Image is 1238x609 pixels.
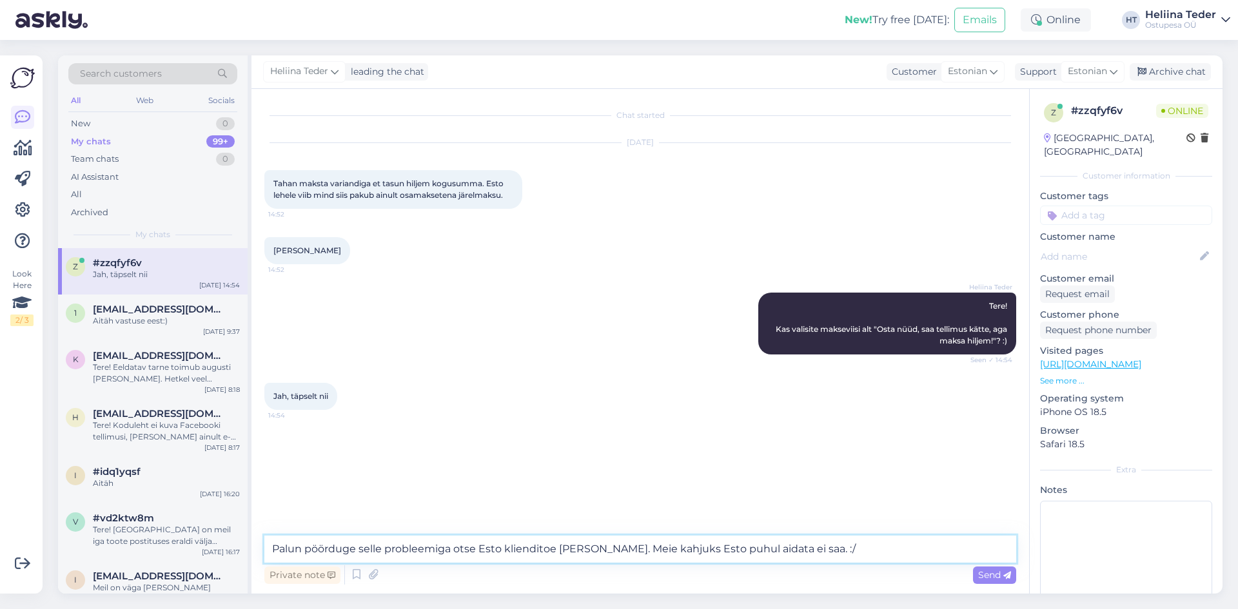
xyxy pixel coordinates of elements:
div: Customer information [1040,170,1212,182]
span: katri.1492@mail.ru [93,350,227,362]
div: My chats [71,135,111,148]
span: #zzqfyf6v [93,257,142,269]
div: Socials [206,92,237,109]
span: z [73,262,78,271]
input: Add name [1041,249,1197,264]
img: Askly Logo [10,66,35,90]
span: Tahan maksta variandiga et tasun hiljem kogusumma. Esto lehele viib mind siis pakub ainult osamak... [273,179,506,200]
span: [PERSON_NAME] [273,246,341,255]
p: Notes [1040,483,1212,497]
div: 99+ [206,135,235,148]
p: iPhone OS 18.5 [1040,405,1212,419]
span: 14:52 [268,265,317,275]
p: Customer phone [1040,308,1212,322]
div: Tere! Koduleht ei kuva Facebooki tellimusi, [PERSON_NAME] ainult e-[PERSON_NAME] kaudu tehtud tel... [93,420,240,443]
div: [GEOGRAPHIC_DATA], [GEOGRAPHIC_DATA] [1044,131,1186,159]
div: Customer [887,65,937,79]
textarea: Palun pöörduge selle probleemiga otse Esto klienditoe [PERSON_NAME]. Meie kahjuks Esto puhul aida... [264,536,1016,563]
span: Estonian [948,64,987,79]
div: [DATE] 8:17 [204,443,240,452]
span: ingeborg894@gmail.com [93,570,227,582]
span: Send [978,569,1011,581]
div: Jah, täpselt nii [93,269,240,280]
div: Meil on väga [PERSON_NAME] vastata, kui me ei saa täpselt aru, millisest tootest jutt. :( Hetkel ... [93,582,240,605]
span: 14:52 [268,209,317,219]
div: leading the chat [346,65,424,79]
p: Operating system [1040,392,1212,405]
div: Extra [1040,464,1212,476]
div: Online [1021,8,1091,32]
p: See more ... [1040,375,1212,387]
div: [DATE] 8:18 [204,385,240,394]
span: My chats [135,229,170,240]
p: Visited pages [1040,344,1212,358]
div: Heliina Teder [1145,10,1216,20]
span: v [73,517,78,527]
p: Browser [1040,424,1212,438]
div: Web [133,92,156,109]
span: Heliina Teder [270,64,328,79]
div: Request phone number [1040,322,1157,339]
a: [URL][DOMAIN_NAME] [1040,358,1141,370]
span: Search customers [80,67,162,81]
span: #idq1yqsf [93,466,141,478]
span: #vd2ktw8m [93,512,154,524]
div: Private note [264,566,340,584]
div: Team chats [71,153,119,166]
span: helilaev12@gmail.com [93,408,227,420]
button: Emails [954,8,1005,32]
a: Heliina TederOstupesa OÜ [1145,10,1230,30]
span: Seen ✓ 14:54 [964,355,1012,365]
p: Customer email [1040,272,1212,285]
div: Try free [DATE]: [845,12,949,28]
div: All [68,92,83,109]
div: HT [1122,11,1140,29]
div: AI Assistant [71,171,119,184]
div: Tere! [GEOGRAPHIC_DATA] on meil iga toote postituses eraldi välja toodud, palume seda jälgida. :)... [93,524,240,547]
span: 17katlin@gmail.com [93,304,227,315]
span: i [74,470,77,480]
span: Estonian [1068,64,1107,79]
div: [DATE] 14:54 [199,280,240,290]
div: Archived [71,206,108,219]
div: [DATE] [264,137,1016,148]
span: i [74,575,77,585]
div: Support [1015,65,1057,79]
span: 14:54 [268,411,317,420]
div: Archive chat [1130,63,1211,81]
span: Jah, täpselt nii [273,391,328,401]
input: Add a tag [1040,206,1212,225]
span: z [1051,108,1056,117]
div: Tere! Eeldatav tarne toimub augusti [PERSON_NAME]. Hetkel veel ootame, et Teie tellimuses [PERSON... [93,362,240,385]
span: 1 [74,308,77,318]
p: Safari 18.5 [1040,438,1212,451]
div: [DATE] 16:20 [200,489,240,499]
div: All [71,188,82,201]
div: [DATE] 9:37 [203,327,240,336]
span: Online [1156,104,1208,118]
div: Chat started [264,110,1016,121]
span: h [72,412,79,422]
div: Request email [1040,285,1115,303]
div: Ostupesa OÜ [1145,20,1216,30]
p: Customer tags [1040,189,1212,203]
p: Customer name [1040,230,1212,244]
div: Aitäh vastuse eest:) [93,315,240,327]
div: Look Here [10,268,34,326]
span: Heliina Teder [964,282,1012,292]
b: New! [845,14,872,26]
span: k [73,354,79,364]
div: New [71,117,90,130]
div: 0 [216,153,235,166]
div: [DATE] 16:17 [202,547,240,557]
div: Aitäh [93,478,240,489]
div: # zzqfyf6v [1071,103,1156,119]
div: 0 [216,117,235,130]
div: 2 / 3 [10,314,34,326]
